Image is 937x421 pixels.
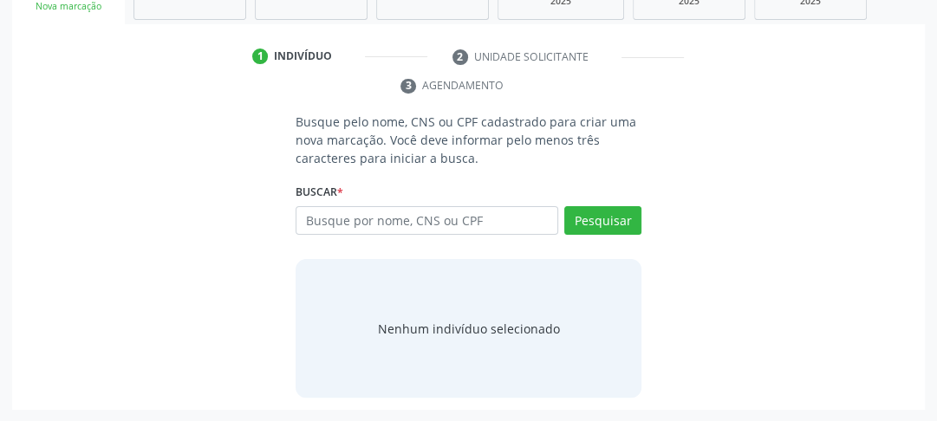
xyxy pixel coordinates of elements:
label: Buscar [296,179,343,206]
div: 1 [252,49,268,64]
button: Pesquisar [564,206,641,236]
p: Busque pelo nome, CNS ou CPF cadastrado para criar uma nova marcação. Você deve informar pelo men... [296,113,641,167]
div: Indivíduo [274,49,332,64]
div: Nenhum indivíduo selecionado [377,320,559,338]
input: Busque por nome, CNS ou CPF [296,206,558,236]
